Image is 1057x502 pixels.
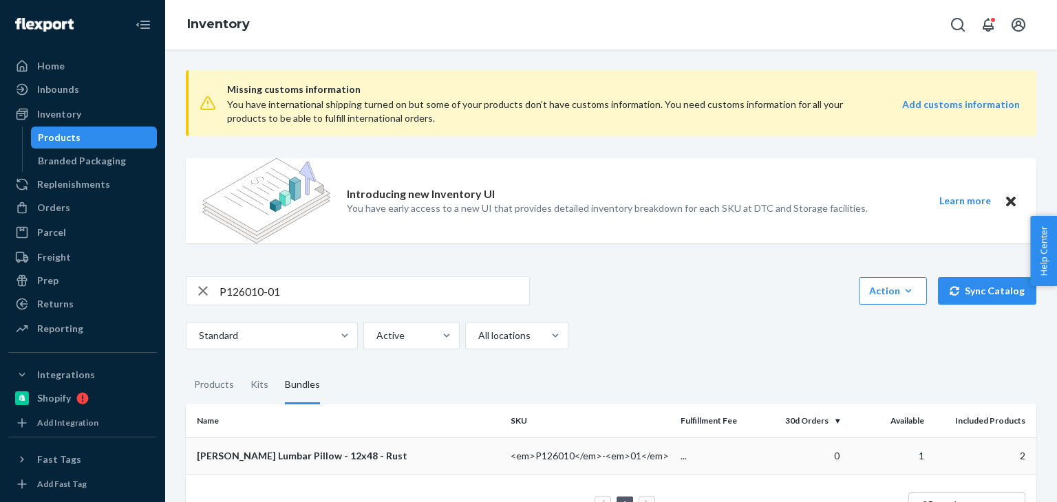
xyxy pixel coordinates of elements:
th: 30d Orders [760,404,845,437]
a: Add Fast Tag [8,476,157,492]
div: Action [869,284,917,298]
input: All locations [477,329,478,342]
div: Returns [37,297,74,311]
div: Branded Packaging [38,154,126,168]
a: Parcel [8,221,157,243]
a: Prep [8,270,157,292]
button: Fast Tags [8,448,157,470]
div: Integrations [37,368,95,382]
strong: Add customs information [902,98,1020,110]
button: Open account menu [1005,11,1032,39]
div: Add Fast Tag [37,478,87,490]
ol: breadcrumbs [176,5,261,45]
img: Flexport logo [15,18,74,32]
button: Sync Catalog [938,277,1036,305]
button: Close [1002,193,1020,210]
a: Inventory [187,17,250,32]
div: Inbounds [37,83,79,96]
button: Action [859,277,927,305]
button: Open notifications [974,11,1002,39]
a: Reporting [8,318,157,340]
th: SKU [505,404,675,437]
p: You have early access to a new UI that provides detailed inventory breakdown for each SKU at DTC ... [347,201,868,215]
a: Returns [8,293,157,315]
a: Inbounds [8,78,157,100]
div: Reporting [37,322,83,336]
input: Standard [197,329,199,342]
div: Inventory [37,107,81,121]
th: Included Products [930,404,1036,437]
button: Help Center [1030,216,1057,286]
td: 1 [845,437,930,474]
div: [PERSON_NAME] Lumbar Pillow - 12x48 - Rust [197,449,500,463]
a: Inventory [8,103,157,125]
a: Add customs information [902,98,1020,125]
div: Parcel [37,226,66,239]
td: <em>P126010</em>-<em>01</em> [505,437,675,474]
span: Missing customs information [227,81,1020,98]
a: Orders [8,197,157,219]
th: Available [845,404,930,437]
img: new-reports-banner-icon.82668bd98b6a51aee86340f2a7b77ae3.png [202,158,330,243]
div: Products [194,366,234,404]
div: Bundles [285,366,320,404]
a: Replenishments [8,173,157,195]
div: Prep [37,274,58,287]
p: Introducing new Inventory UI [347,186,495,202]
th: Fulfillment Fee [675,404,760,437]
button: Integrations [8,364,157,386]
a: Add Integration [8,415,157,431]
a: Freight [8,246,157,268]
td: 0 [760,437,845,474]
div: Fast Tags [37,452,81,466]
div: Replenishments [37,177,110,191]
div: Shopify [37,391,71,405]
td: ... [675,437,760,474]
div: Kits [250,366,268,404]
th: Name [186,404,505,437]
div: Orders [37,201,70,215]
div: Home [37,59,65,73]
a: Shopify [8,387,157,409]
button: Close Navigation [129,11,157,39]
a: Products [31,127,158,149]
button: Open Search Box [944,11,972,39]
input: Search inventory by name or sku [220,277,529,305]
a: Home [8,55,157,77]
div: Products [38,131,81,144]
td: 2 [930,437,1036,474]
button: Learn more [930,193,999,210]
div: Freight [37,250,71,264]
div: You have international shipping turned on but some of your products don’t have customs informatio... [227,98,862,125]
input: Active [375,329,376,342]
a: Branded Packaging [31,150,158,172]
div: Add Integration [37,417,98,428]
